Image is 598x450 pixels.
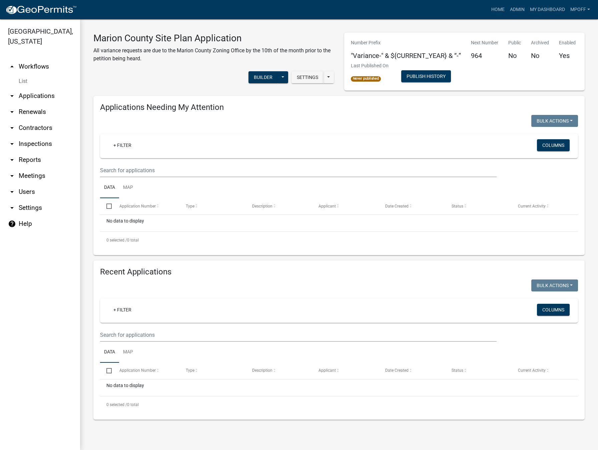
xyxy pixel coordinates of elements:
span: Type [186,204,194,209]
a: + Filter [108,304,137,316]
i: arrow_drop_down [8,172,16,180]
datatable-header-cell: Date Created [379,198,445,214]
button: Publish History [401,70,451,82]
i: arrow_drop_up [8,63,16,71]
datatable-header-cell: Type [179,363,246,379]
datatable-header-cell: Applicant [312,198,379,214]
button: Columns [537,304,570,316]
datatable-header-cell: Date Created [379,363,445,379]
datatable-header-cell: Status [445,198,512,214]
div: No data to display [100,215,578,231]
datatable-header-cell: Description [246,198,312,214]
a: Map [119,342,137,363]
span: Current Activity [518,368,546,373]
datatable-header-cell: Application Number [113,363,179,379]
p: Next Number [471,39,498,46]
button: Bulk Actions [531,115,578,127]
datatable-header-cell: Type [179,198,246,214]
i: arrow_drop_down [8,204,16,212]
wm-modal-confirm: Workflow Publish History [401,74,451,80]
datatable-header-cell: Select [100,198,113,214]
p: All variance requests are due to the Marion County Zoning Office by the 10th of the month prior t... [93,47,334,63]
datatable-header-cell: Current Activity [512,198,578,214]
button: Bulk Actions [531,279,578,291]
h5: Yes [559,52,576,60]
i: arrow_drop_down [8,108,16,116]
div: No data to display [100,379,578,396]
h4: Recent Applications [100,267,578,277]
p: Last Published On [351,62,389,69]
h3: Marion County Site Plan Application [93,33,334,44]
span: Status [452,204,463,209]
h5: No [508,52,521,60]
button: Columns [537,139,570,151]
span: Date Created [385,368,409,373]
a: Home [489,3,507,16]
datatable-header-cell: Select [100,363,113,379]
a: + Filter [108,139,137,151]
h5: 964 [471,52,498,60]
p: Public [508,39,521,46]
i: help [8,220,16,228]
span: Application Number [119,368,156,373]
button: Settings [291,71,324,83]
datatable-header-cell: Applicant [312,363,379,379]
span: Applicant [319,368,336,373]
span: 0 selected / [106,402,127,407]
a: Data [100,177,119,199]
span: Applicant [319,204,336,209]
a: Map [119,177,137,199]
p: Number Prefix [351,39,461,46]
datatable-header-cell: Application Number [113,198,179,214]
span: Type [186,368,194,373]
datatable-header-cell: Description [246,363,312,379]
span: Never published [351,76,381,82]
span: Status [452,368,463,373]
i: arrow_drop_down [8,92,16,100]
h5: No [531,52,549,60]
a: My Dashboard [527,3,568,16]
button: Builder [248,71,278,83]
span: Current Activity [518,204,546,209]
a: mpoff [568,3,593,16]
span: Date Created [385,204,409,209]
span: Description [252,204,272,209]
i: arrow_drop_down [8,188,16,196]
i: arrow_drop_down [8,156,16,164]
div: 0 total [100,232,578,248]
span: Application Number [119,204,156,209]
a: Data [100,342,119,363]
datatable-header-cell: Current Activity [512,363,578,379]
div: 0 total [100,396,578,413]
h5: "Variance-" & ${CURRENT_YEAR} & “-” [351,52,461,60]
input: Search for applications [100,328,497,342]
p: Enabled [559,39,576,46]
span: Description [252,368,272,373]
i: arrow_drop_down [8,124,16,132]
i: arrow_drop_down [8,140,16,148]
datatable-header-cell: Status [445,363,512,379]
input: Search for applications [100,164,497,177]
a: Admin [507,3,527,16]
span: 0 selected / [106,238,127,242]
h4: Applications Needing My Attention [100,103,578,112]
p: Archived [531,39,549,46]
